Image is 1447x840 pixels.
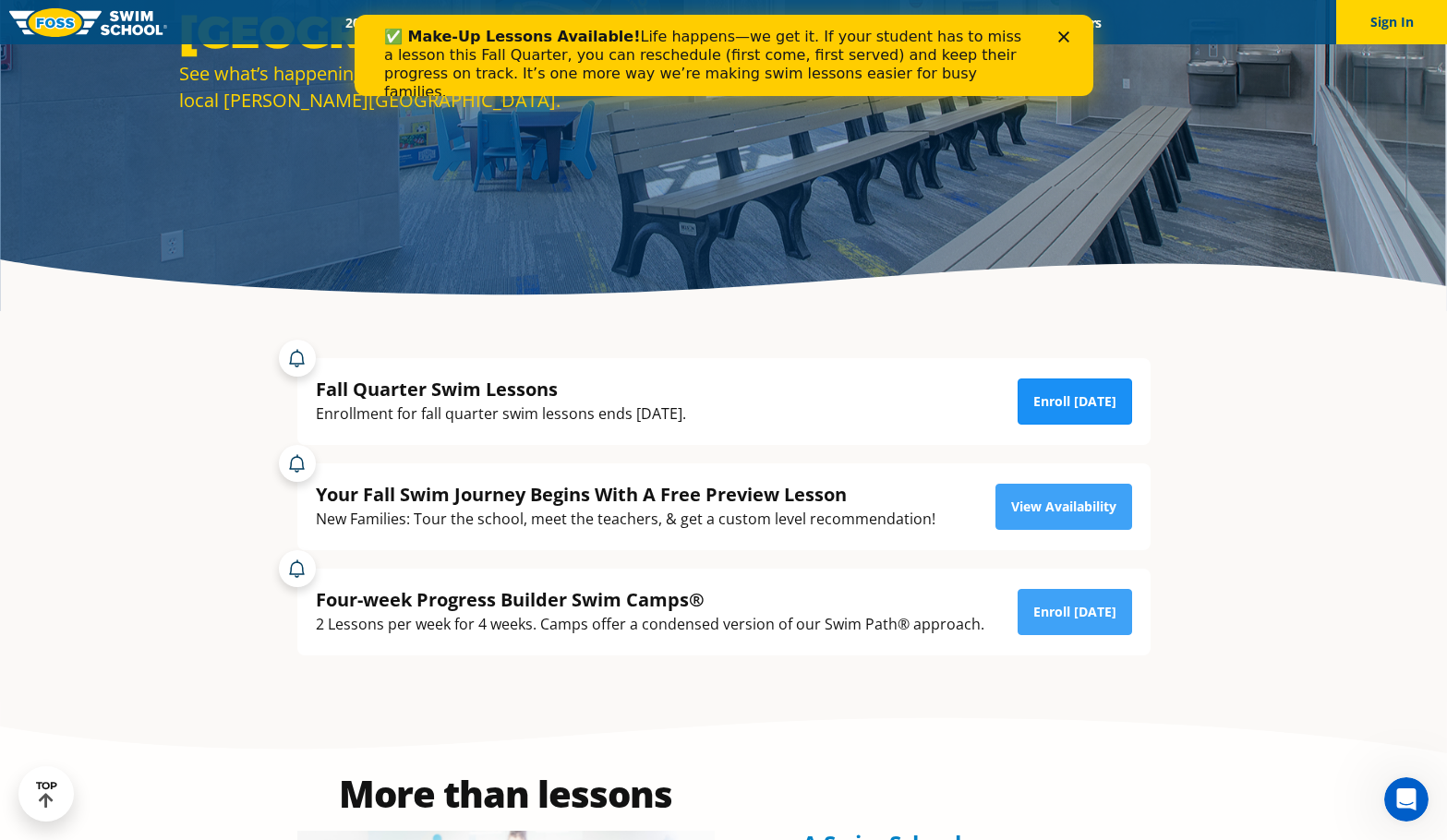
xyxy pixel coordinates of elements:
[1018,378,1132,425] a: Enroll [DATE]
[30,13,680,87] div: Life happens—we get it. If your student has to miss a lesson this Fall Quarter, you can reschedul...
[316,612,984,637] div: 2 Lessons per week for 4 weeks. Camps offer a condensed version of our Swim Path® approach.
[355,15,1093,96] iframe: Intercom live chat banner
[983,14,1041,31] a: Blog
[1018,589,1132,635] a: Enroll [DATE]
[523,14,684,31] a: Swim Path® Program
[316,482,935,507] div: Your Fall Swim Journey Begins With A Free Preview Lesson
[316,402,686,426] div: Enrollment for fall quarter swim lessons ends [DATE].
[995,484,1132,530] a: View Availability
[704,17,722,28] div: Close
[445,14,523,31] a: Schools
[330,14,445,31] a: 2025 Calendar
[179,60,715,114] div: See what’s happening and find reasons to hit the water at your local [PERSON_NAME][GEOGRAPHIC_DATA].
[684,14,788,31] a: About FOSS
[297,775,715,812] h2: More than lessons
[30,13,285,30] b: ✅ Make-Up Lessons Available!
[1384,777,1429,822] iframe: Intercom live chat
[9,8,167,37] img: FOSS Swim School Logo
[36,780,57,809] div: TOP
[316,507,935,532] div: New Families: Tour the school, meet the teachers, & get a custom level recommendation!
[316,587,984,612] div: Four-week Progress Builder Swim Camps®
[316,377,686,402] div: Fall Quarter Swim Lessons
[1041,14,1117,31] a: Careers
[788,14,983,31] a: Swim Like [PERSON_NAME]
